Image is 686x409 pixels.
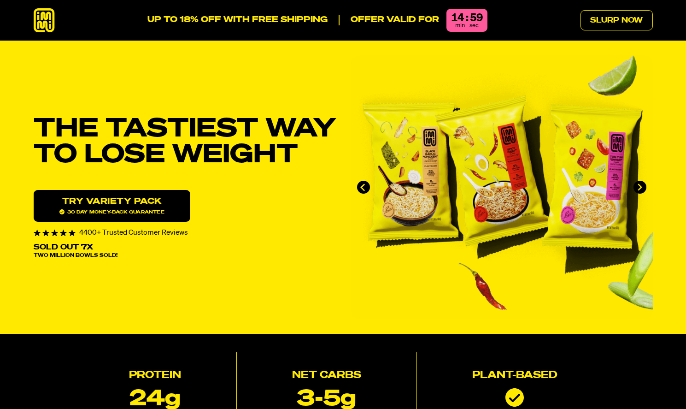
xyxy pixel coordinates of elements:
[34,229,336,237] div: 4400+ Trusted Customer Reviews
[580,10,653,30] a: Slurp Now
[34,253,117,258] span: Two Million Bowls Sold!
[292,371,361,381] h2: Net Carbs
[469,23,479,29] span: sec
[129,371,181,381] h2: Protein
[472,371,557,381] h2: Plant-based
[351,55,653,319] div: immi slideshow
[339,15,439,25] p: Offer valid for
[34,244,93,251] p: Sold Out 7X
[451,12,464,24] div: 14
[351,55,653,319] li: 1 of 4
[147,15,328,25] p: UP TO 18% OFF WITH FREE SHIPPING
[357,181,370,194] button: Go to last slide
[34,190,190,222] a: Try variety Pack30 day money-back guarantee
[34,116,336,168] h1: THE TASTIEST WAY TO LOSE WEIGHT
[470,12,483,24] div: 59
[633,181,646,194] button: Next slide
[466,12,468,24] div: :
[455,23,465,29] span: min
[59,209,164,214] span: 30 day money-back guarantee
